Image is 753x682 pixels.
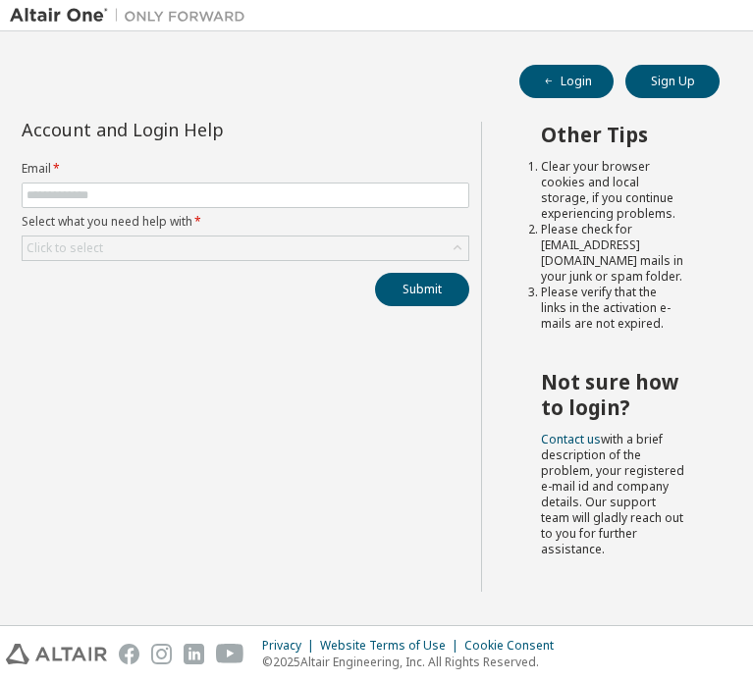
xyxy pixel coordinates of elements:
[464,638,565,654] div: Cookie Consent
[22,122,380,137] div: Account and Login Help
[320,638,464,654] div: Website Terms of Use
[519,65,614,98] button: Login
[10,6,255,26] img: Altair One
[541,431,684,557] span: with a brief description of the problem, your registered e-mail id and company details. Our suppo...
[262,638,320,654] div: Privacy
[541,122,684,147] h2: Other Tips
[375,273,469,306] button: Submit
[541,369,684,421] h2: Not sure how to login?
[541,222,684,285] li: Please check for [EMAIL_ADDRESS][DOMAIN_NAME] mails in your junk or spam folder.
[151,644,172,664] img: instagram.svg
[541,159,684,222] li: Clear your browser cookies and local storage, if you continue experiencing problems.
[625,65,720,98] button: Sign Up
[216,644,244,664] img: youtube.svg
[6,644,107,664] img: altair_logo.svg
[262,654,565,670] p: © 2025 Altair Engineering, Inc. All Rights Reserved.
[184,644,204,664] img: linkedin.svg
[23,236,468,260] div: Click to select
[22,161,469,177] label: Email
[27,240,103,256] div: Click to select
[541,431,601,447] a: Contact us
[541,285,684,332] li: Please verify that the links in the activation e-mails are not expired.
[22,214,469,230] label: Select what you need help with
[119,644,139,664] img: facebook.svg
